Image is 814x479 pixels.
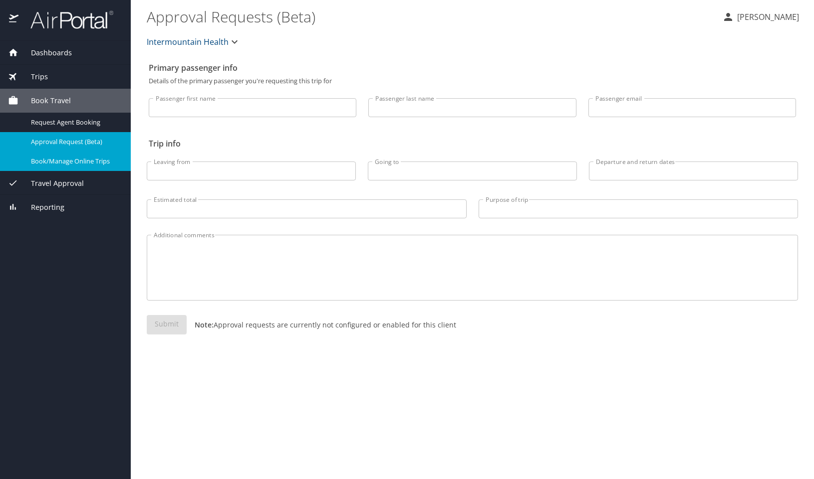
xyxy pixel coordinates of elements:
[147,1,714,32] h1: Approval Requests (Beta)
[143,32,245,52] button: Intermountain Health
[149,136,796,152] h2: Trip info
[147,35,229,49] span: Intermountain Health
[187,319,456,330] p: Approval requests are currently not configured or enabled for this client
[31,137,119,147] span: Approval Request (Beta)
[19,10,113,29] img: airportal-logo.png
[195,320,214,329] strong: Note:
[9,10,19,29] img: icon-airportal.png
[18,71,48,82] span: Trips
[149,60,796,76] h2: Primary passenger info
[18,178,84,189] span: Travel Approval
[31,118,119,127] span: Request Agent Booking
[18,95,71,106] span: Book Travel
[18,47,72,58] span: Dashboards
[718,8,803,26] button: [PERSON_NAME]
[31,157,119,166] span: Book/Manage Online Trips
[18,202,64,213] span: Reporting
[734,11,799,23] p: [PERSON_NAME]
[149,78,796,84] p: Details of the primary passenger you're requesting this trip for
